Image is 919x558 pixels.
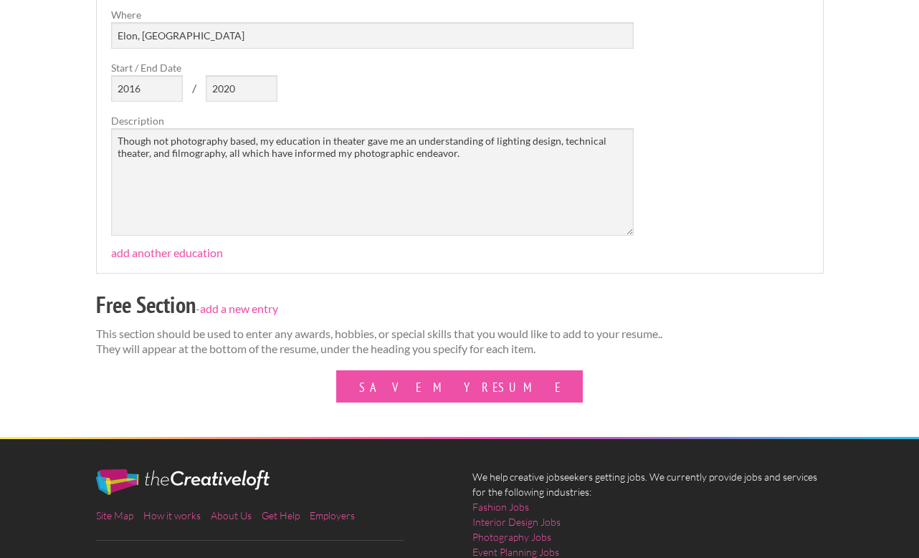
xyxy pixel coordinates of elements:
[472,499,529,514] a: Fashion Jobs
[111,113,634,128] label: Description
[111,60,634,75] label: Start / End Date
[185,82,204,94] span: /
[96,509,133,521] a: Site Map
[111,246,223,259] a: add another education
[262,509,300,521] a: Get Help
[96,327,824,357] p: This section should be used to enter any awards, hobbies, or special skills that you would like t...
[336,370,583,403] button: Save My Resume
[143,509,201,521] a: How it works
[472,529,551,544] a: Photography Jobs
[96,287,824,327] div: -
[96,289,196,321] h2: Free Section
[111,22,634,49] input: Where
[111,7,634,22] label: Where
[472,514,561,529] a: Interior Design Jobs
[200,302,278,315] a: add a new entry
[211,509,252,521] a: About Us
[96,469,270,495] img: The Creative Loft
[310,509,355,521] a: Employers
[111,128,634,236] textarea: Description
